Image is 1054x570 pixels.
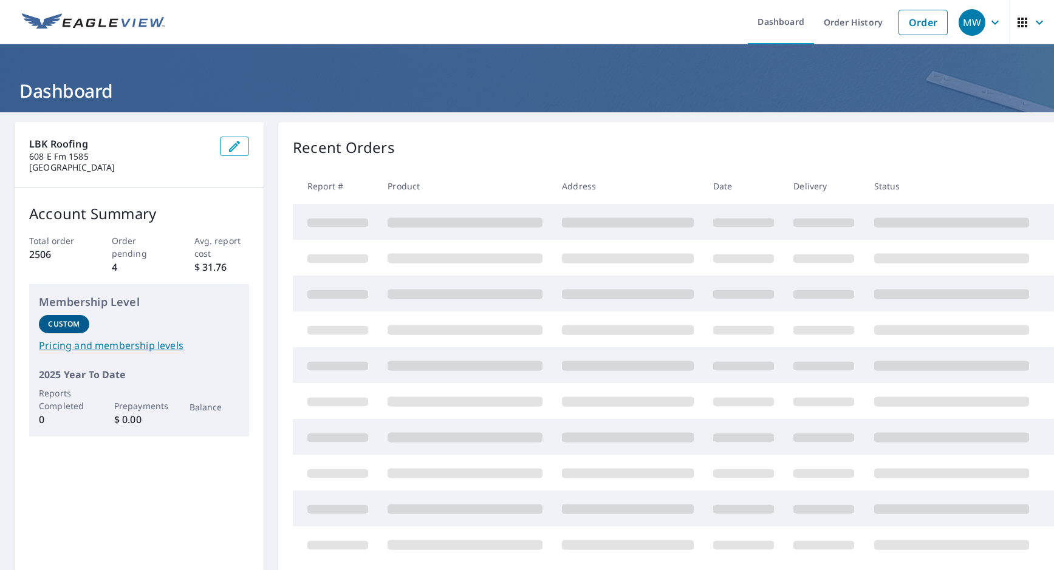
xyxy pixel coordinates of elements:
[29,247,84,262] p: 2506
[39,367,239,382] p: 2025 Year To Date
[29,151,210,162] p: 608 E Fm 1585
[29,162,210,173] p: [GEOGRAPHIC_DATA]
[114,412,165,427] p: $ 0.00
[48,319,80,330] p: Custom
[39,338,239,353] a: Pricing and membership levels
[378,168,552,204] th: Product
[190,401,240,413] p: Balance
[114,399,165,412] p: Prepayments
[293,168,378,204] th: Report #
[864,168,1039,204] th: Status
[959,9,985,36] div: MW
[15,78,1039,103] h1: Dashboard
[112,234,167,260] p: Order pending
[898,10,948,35] a: Order
[194,260,250,274] p: $ 31.76
[29,203,249,225] p: Account Summary
[39,387,89,412] p: Reports Completed
[29,234,84,247] p: Total order
[22,13,165,32] img: EV Logo
[39,294,239,310] p: Membership Level
[703,168,784,204] th: Date
[194,234,250,260] p: Avg. report cost
[784,168,864,204] th: Delivery
[112,260,167,274] p: 4
[29,137,210,151] p: LBK Roofing
[293,137,395,158] p: Recent Orders
[39,412,89,427] p: 0
[552,168,703,204] th: Address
